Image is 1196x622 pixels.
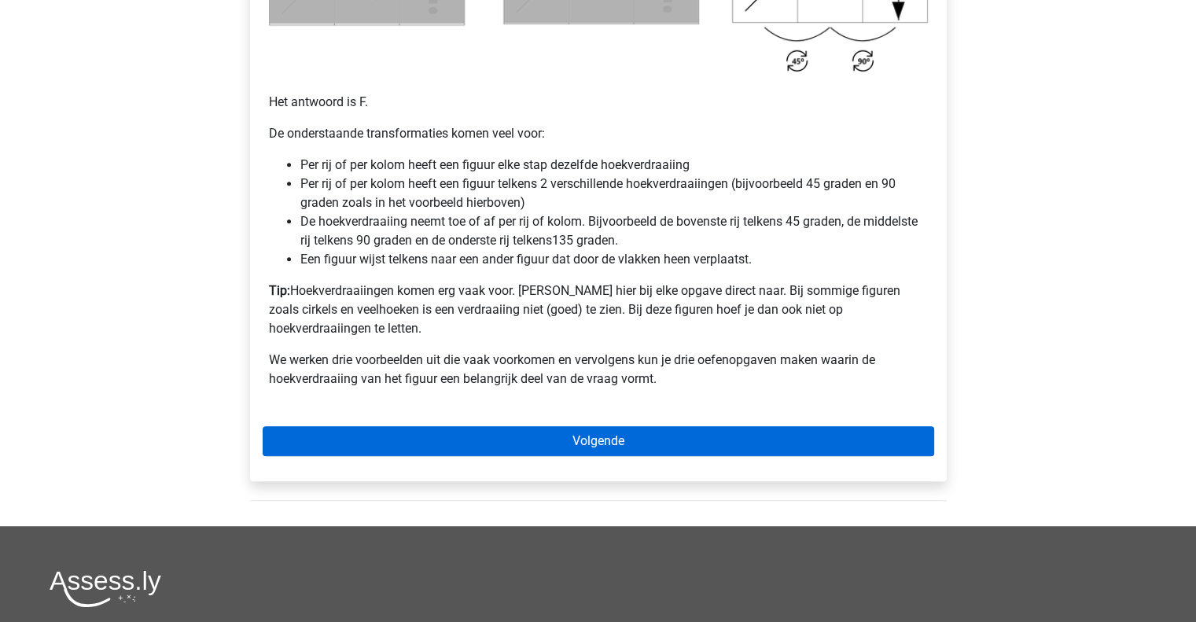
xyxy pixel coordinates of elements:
li: Een figuur wijst telkens naar een ander figuur dat door de vlakken heen verplaatst. [300,250,928,269]
a: Volgende [263,426,934,456]
p: Het antwoord is F. [269,74,928,112]
li: Per rij of per kolom heeft een figuur telkens 2 verschillende hoekverdraaiingen (bijvoorbeeld 45 ... [300,175,928,212]
li: Per rij of per kolom heeft een figuur elke stap dezelfde hoekverdraaiing [300,156,928,175]
li: De hoekverdraaiing neemt toe of af per rij of kolom. Bijvoorbeeld de bovenste rij telkens 45 grad... [300,212,928,250]
img: Assessly logo [50,570,161,607]
p: Hoekverdraaiingen komen erg vaak voor. [PERSON_NAME] hier bij elke opgave direct naar. Bij sommig... [269,282,928,338]
p: We werken drie voorbeelden uit die vaak voorkomen en vervolgens kun je drie oefenopgaven maken wa... [269,351,928,388]
p: De onderstaande transformaties komen veel voor: [269,124,928,143]
b: Tip: [269,283,290,298]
